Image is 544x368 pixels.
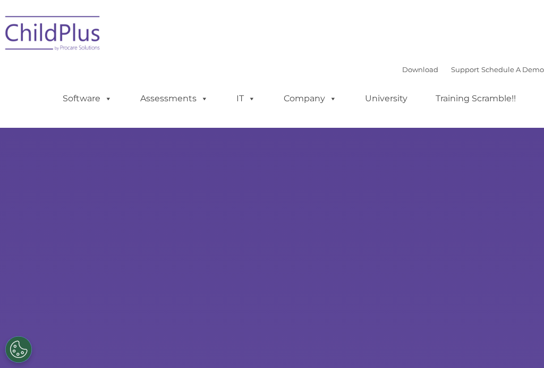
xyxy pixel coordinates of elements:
[402,65,438,74] a: Download
[5,336,32,363] button: Cookies Settings
[130,88,219,109] a: Assessments
[354,88,418,109] a: University
[52,88,123,109] a: Software
[425,88,526,109] a: Training Scramble!!
[451,65,479,74] a: Support
[273,88,347,109] a: Company
[481,65,544,74] a: Schedule A Demo
[226,88,266,109] a: IT
[402,65,544,74] font: |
